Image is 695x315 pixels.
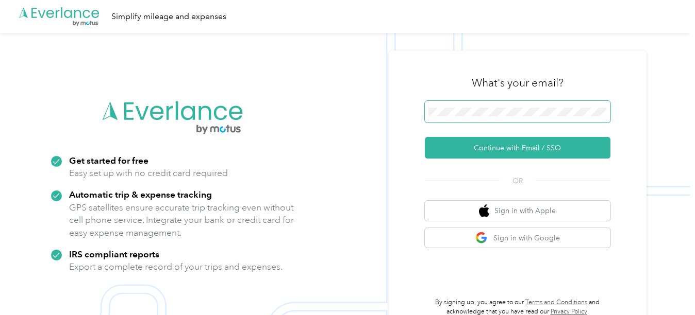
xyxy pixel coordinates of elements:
[425,137,610,159] button: Continue with Email / SSO
[425,201,610,221] button: apple logoSign in with Apple
[475,232,488,244] img: google logo
[69,155,148,166] strong: Get started for free
[69,249,159,259] strong: IRS compliant reports
[472,76,564,90] h3: What's your email?
[111,10,226,23] div: Simplify mileage and expenses
[479,204,489,217] img: apple logo
[425,228,610,248] button: google logoSign in with Google
[500,176,536,186] span: OR
[69,167,228,180] p: Easy set up with no credit card required
[69,189,212,200] strong: Automatic trip & expense tracking
[525,299,587,306] a: Terms and Conditions
[69,260,283,273] p: Export a complete record of your trips and expenses.
[69,201,294,239] p: GPS satellites ensure accurate trip tracking even without cell phone service. Integrate your bank...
